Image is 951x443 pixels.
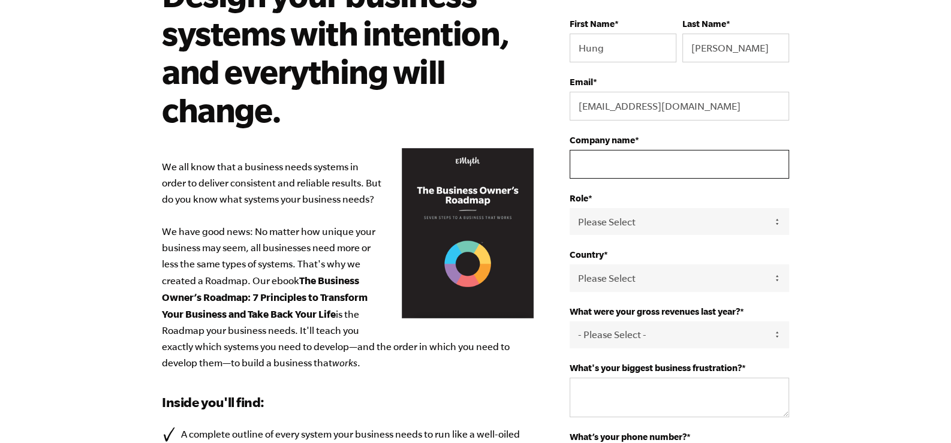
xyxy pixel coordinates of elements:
[402,148,534,319] img: Business Owners Roadmap Cover
[570,249,604,260] span: Country
[570,77,593,87] span: Email
[891,385,951,443] iframe: Chat Widget
[682,19,726,29] span: Last Name
[570,193,588,203] span: Role
[570,135,635,145] span: Company name
[162,393,534,412] h3: Inside you'll find:
[570,363,742,373] span: What's your biggest business frustration?
[162,159,534,371] p: We all know that a business needs systems in order to deliver consistent and reliable results. Bu...
[570,19,615,29] span: First Name
[332,357,357,368] em: works
[162,275,368,320] b: The Business Owner’s Roadmap: 7 Principles to Transform Your Business and Take Back Your Life
[570,432,687,442] span: What’s your phone number?
[570,306,740,317] span: What were your gross revenues last year?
